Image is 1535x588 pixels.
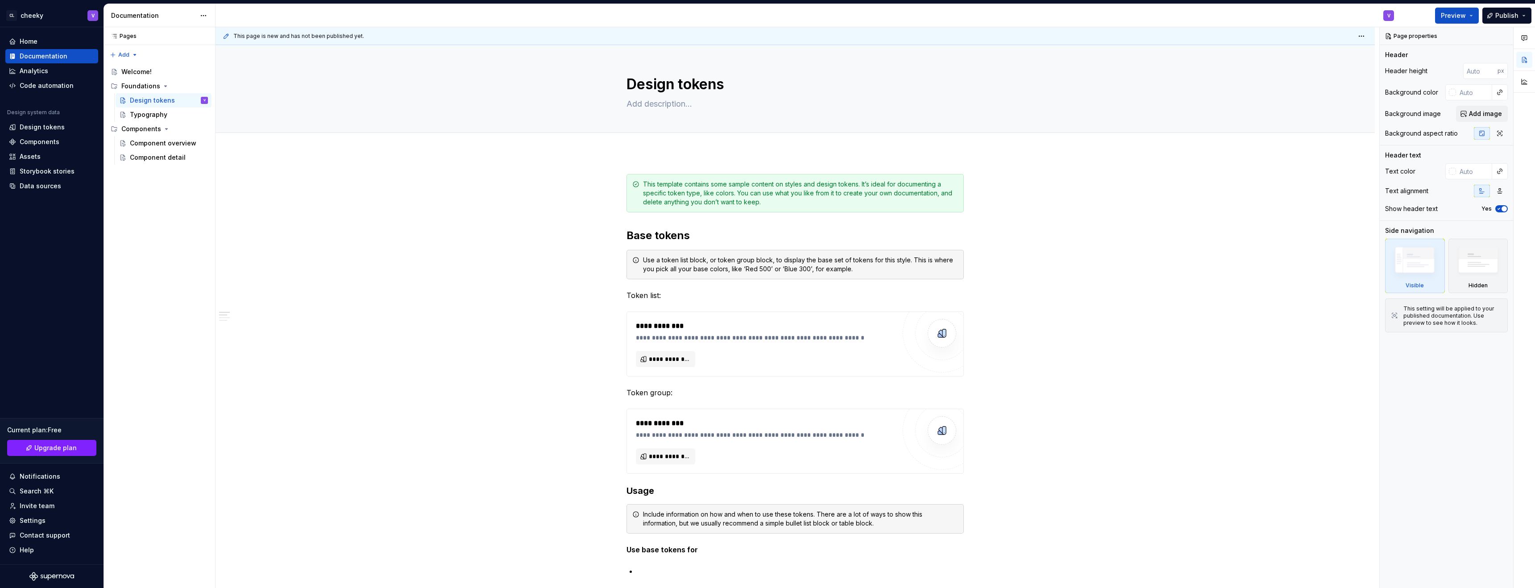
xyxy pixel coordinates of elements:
div: cheeky [21,11,43,20]
div: Show header text [1385,204,1438,213]
button: Add [107,49,141,61]
div: Documentation [111,11,195,20]
div: Header height [1385,66,1427,75]
div: Invite team [20,501,54,510]
div: Help [20,546,34,555]
h3: Usage [626,484,964,497]
div: Foundations [107,79,212,93]
button: Preview [1435,8,1479,24]
textarea: Design tokens [625,74,962,95]
span: This page is new and has not been published yet. [233,33,364,40]
div: Pages [107,33,137,40]
div: Include information on how and when to use these tokens. There are a lot of ways to show this inf... [643,510,958,528]
p: px [1498,67,1504,75]
span: Preview [1441,11,1466,20]
div: Components [107,122,212,136]
div: Components [20,137,59,146]
a: Component overview [116,136,212,150]
div: Analytics [20,66,48,75]
a: Settings [5,513,98,528]
div: Header [1385,50,1408,59]
div: Hidden [1448,239,1508,293]
div: Side navigation [1385,226,1434,235]
div: Components [121,124,161,133]
div: Code automation [20,81,74,90]
div: Component overview [130,139,196,148]
h2: Base tokens [626,228,964,243]
button: Publish [1482,8,1531,24]
div: Search ⌘K [20,487,54,496]
div: Design tokens [130,96,175,105]
p: Token group: [626,387,964,398]
a: Analytics [5,64,98,78]
div: Page tree [107,65,212,165]
input: Auto [1463,63,1498,79]
div: Background aspect ratio [1385,129,1458,138]
span: Publish [1495,11,1518,20]
span: Upgrade plan [34,443,77,452]
a: Home [5,34,98,49]
div: Current plan : Free [7,426,96,435]
button: Search ⌘K [5,484,98,498]
a: Assets [5,149,98,164]
div: Welcome! [121,67,152,76]
div: Data sources [20,182,61,190]
div: Text alignment [1385,186,1428,195]
p: Token list: [626,290,964,301]
div: Foundations [121,82,160,91]
span: Add [118,51,129,58]
button: Notifications [5,469,98,484]
input: Auto [1456,84,1492,100]
a: Welcome! [107,65,212,79]
div: Text color [1385,167,1415,176]
a: Component detail [116,150,212,165]
div: Notifications [20,472,60,481]
div: Contact support [20,531,70,540]
a: Storybook stories [5,164,98,178]
a: Typography [116,108,212,122]
div: Header text [1385,151,1421,160]
div: This setting will be applied to your published documentation. Use preview to see how it looks. [1403,305,1502,327]
label: Yes [1481,205,1492,212]
div: Settings [20,516,46,525]
a: Data sources [5,179,98,193]
div: Visible [1385,239,1445,293]
div: V [1387,12,1390,19]
div: Home [20,37,37,46]
div: Component detail [130,153,186,162]
div: Background image [1385,109,1441,118]
button: CLcheekyV [2,6,102,25]
button: Add image [1456,106,1508,122]
div: CL [6,10,17,21]
a: Design tokens [5,120,98,134]
div: Design tokens [20,123,65,132]
button: Upgrade plan [7,440,96,456]
span: Add image [1469,109,1502,118]
strong: Use base tokens for [626,545,698,554]
svg: Supernova Logo [29,572,74,581]
a: Design tokensV [116,93,212,108]
div: Hidden [1469,282,1488,289]
div: Storybook stories [20,167,75,176]
div: V [203,96,206,105]
div: V [91,12,95,19]
div: Assets [20,152,41,161]
button: Contact support [5,528,98,542]
div: Visible [1406,282,1424,289]
button: Help [5,543,98,557]
div: Typography [130,110,167,119]
div: Design system data [7,109,60,116]
a: Code automation [5,79,98,93]
div: Use a token list block, or token group block, to display the base set of tokens for this style. T... [643,256,958,273]
input: Auto [1456,163,1492,179]
a: Documentation [5,49,98,63]
div: This template contains some sample content on styles and design tokens. It’s ideal for documentin... [643,180,958,207]
a: Components [5,135,98,149]
div: Documentation [20,52,67,61]
a: Invite team [5,499,98,513]
div: Background color [1385,88,1438,97]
